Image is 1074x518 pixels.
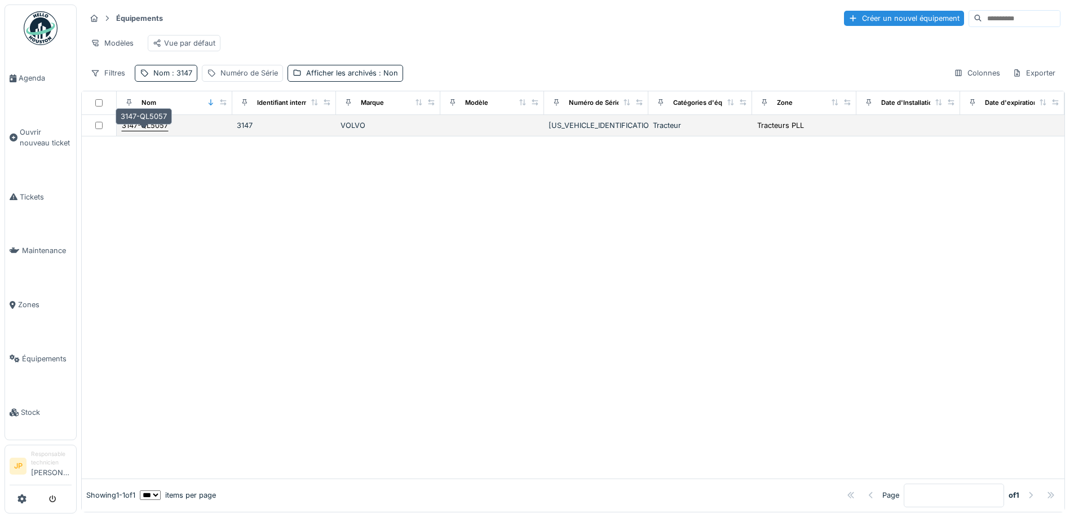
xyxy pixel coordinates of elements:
[844,11,964,26] div: Créer un nouvel équipement
[882,490,899,501] div: Page
[237,120,332,131] div: 3147
[153,68,192,78] div: Nom
[20,192,72,202] span: Tickets
[86,35,139,51] div: Modèles
[31,450,72,482] li: [PERSON_NAME]
[18,299,72,310] span: Zones
[257,98,312,108] div: Identifiant interne
[5,105,76,170] a: Ouvrir nouveau ticket
[5,332,76,386] a: Équipements
[361,98,384,108] div: Marque
[985,98,1037,108] div: Date d'expiration
[777,98,793,108] div: Zone
[306,68,398,78] div: Afficher les archivés
[881,98,936,108] div: Date d'Installation
[1007,65,1060,81] div: Exporter
[341,120,436,131] div: VOLVO
[140,490,216,501] div: items per page
[153,38,215,48] div: Vue par défaut
[549,120,644,131] div: [US_VEHICLE_IDENTIFICATION_NUMBER]
[5,170,76,224] a: Tickets
[757,120,804,131] div: Tracteurs PLL
[5,278,76,332] a: Zones
[465,98,488,108] div: Modèle
[86,65,130,81] div: Filtres
[949,65,1005,81] div: Colonnes
[653,120,748,131] div: Tracteur
[220,68,278,78] div: Numéro de Série
[24,11,58,45] img: Badge_color-CXgf-gQk.svg
[1009,490,1019,501] strong: of 1
[19,73,72,83] span: Agenda
[31,450,72,467] div: Responsable technicien
[86,490,135,501] div: Showing 1 - 1 of 1
[377,69,398,77] span: : Non
[673,98,752,108] div: Catégories d'équipement
[10,458,26,475] li: JP
[21,407,72,418] span: Stock
[170,69,192,77] span: : 3147
[112,13,167,24] strong: Équipements
[569,98,621,108] div: Numéro de Série
[5,386,76,440] a: Stock
[142,98,156,108] div: Nom
[22,245,72,256] span: Maintenance
[116,108,172,125] div: 3147-QL5057
[5,224,76,278] a: Maintenance
[122,120,168,131] div: 3147-QL5057
[10,450,72,485] a: JP Responsable technicien[PERSON_NAME]
[5,51,76,105] a: Agenda
[20,127,72,148] span: Ouvrir nouveau ticket
[22,353,72,364] span: Équipements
